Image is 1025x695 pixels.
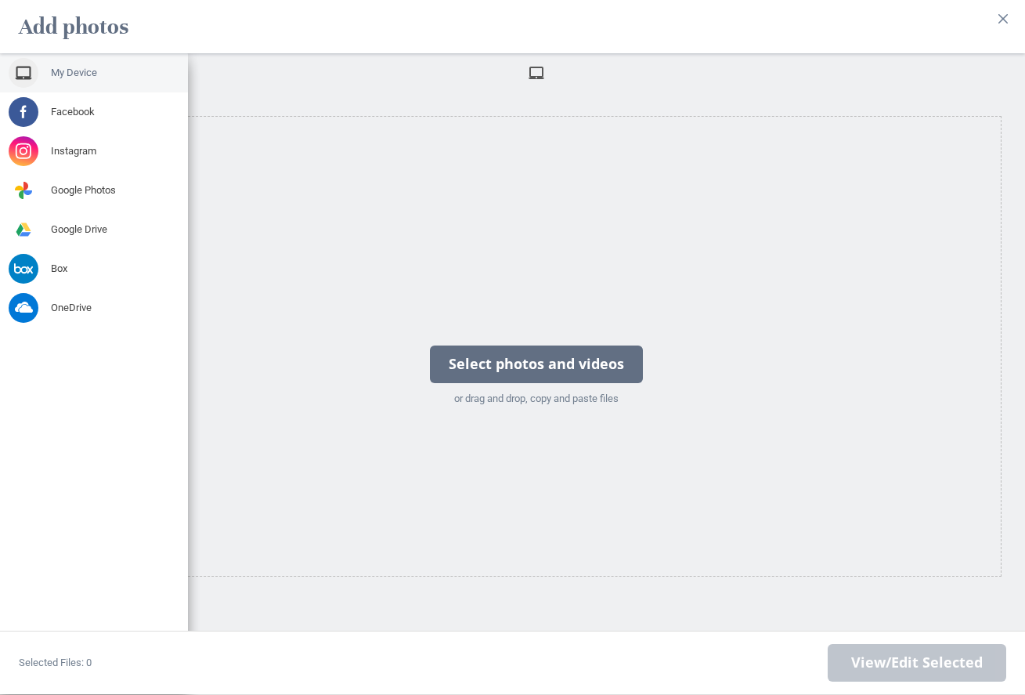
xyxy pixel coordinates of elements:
h2: Add photos [19,6,128,47]
button: Close [991,6,1016,31]
span: Instagram [51,144,96,158]
div: Select photos and videos [430,346,643,383]
span: Google Drive [51,223,107,237]
span: Box [51,262,67,276]
span: Google Photos [51,183,116,197]
span: View/Edit Selected [851,654,983,671]
span: OneDrive [51,301,92,315]
span: Selected Files: 0 [19,657,92,668]
span: Facebook [51,105,95,119]
span: Next [828,644,1006,682]
span: My Device [51,66,97,80]
div: or drag and drop, copy and paste files [430,391,643,407]
span: My Device [528,64,545,81]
